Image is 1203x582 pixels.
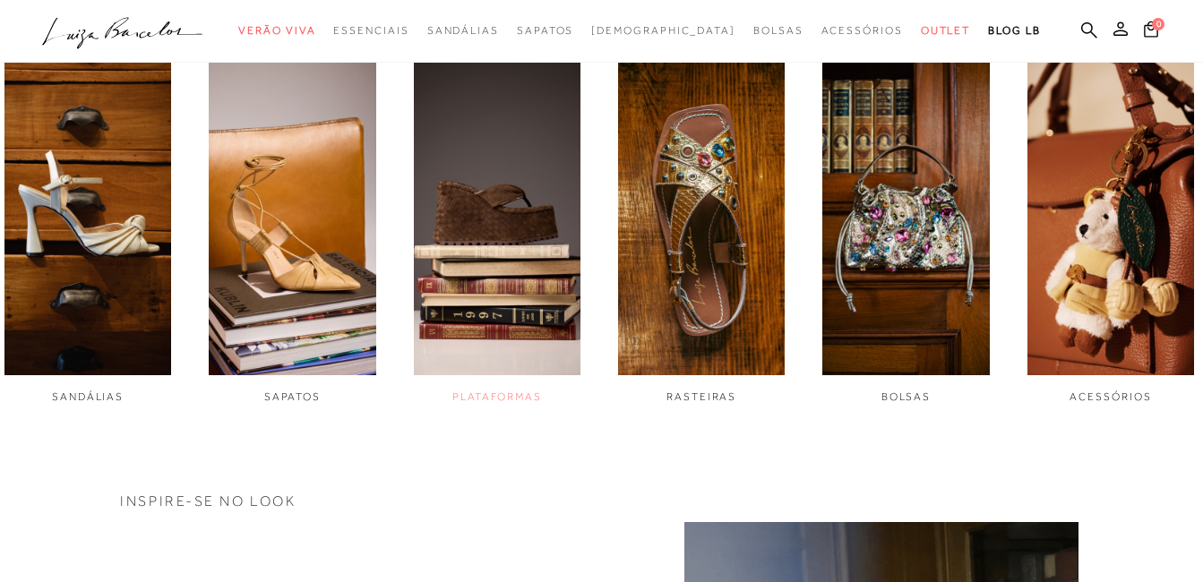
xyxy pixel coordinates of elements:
h3: INSPIRE-SE NO LOOK [120,494,1082,509]
a: categoryNavScreenReaderText [333,14,408,47]
a: noSubCategoriesText [591,14,735,47]
a: imagem do link BOLSAS [822,63,989,405]
span: 0 [1152,18,1164,30]
span: RASTEIRAS [666,390,736,403]
a: imagem do link PLATAFORMAS [414,63,580,405]
a: imagem do link SANDÁLIAS [4,63,171,405]
div: 3 / 6 [414,63,580,405]
a: categoryNavScreenReaderText [427,14,499,47]
span: SAPATOS [264,390,321,403]
span: BOLSAS [881,390,932,403]
a: BLOG LB [988,14,1040,47]
span: Verão Viva [238,24,315,37]
a: imagem do link SAPATOS [209,63,375,405]
div: 1 / 6 [4,63,171,405]
span: Bolsas [753,24,803,37]
img: imagem do link [414,63,580,375]
div: 5 / 6 [822,63,989,405]
span: Essenciais [333,24,408,37]
span: BLOG LB [988,24,1040,37]
a: categoryNavScreenReaderText [238,14,315,47]
span: SANDÁLIAS [52,390,124,403]
span: Sapatos [517,24,573,37]
span: Sandálias [427,24,499,37]
button: 0 [1139,20,1164,44]
a: categoryNavScreenReaderText [517,14,573,47]
a: categoryNavScreenReaderText [753,14,803,47]
img: imagem do link [1027,63,1194,375]
a: imagem do link RASTEIRAS [618,63,785,405]
img: imagem do link [618,63,785,375]
span: [DEMOGRAPHIC_DATA] [591,24,735,37]
span: ACESSÓRIOS [1070,390,1151,403]
a: categoryNavScreenReaderText [821,14,903,47]
div: 2 / 6 [209,63,375,405]
div: 6 / 6 [1027,63,1194,405]
img: imagem do link [209,63,375,375]
div: 4 / 6 [618,63,785,405]
img: imagem do link [822,63,989,375]
span: Acessórios [821,24,903,37]
a: categoryNavScreenReaderText [921,14,971,47]
img: imagem do link [4,63,171,375]
span: Outlet [921,24,971,37]
span: PLATAFORMAS [452,390,542,403]
a: imagem do link ACESSÓRIOS [1027,63,1194,405]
